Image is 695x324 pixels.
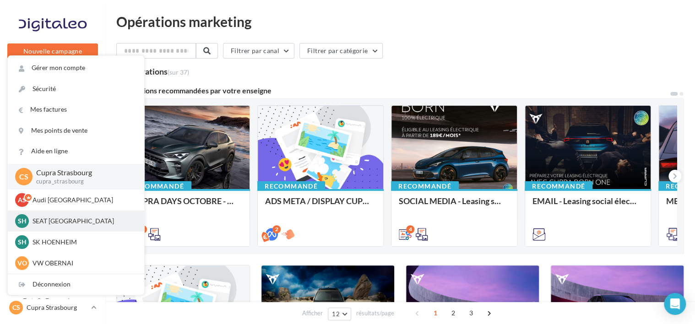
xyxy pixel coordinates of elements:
a: Calendrier [5,229,100,248]
div: 5 opérations recommandées par votre enseigne [116,87,669,94]
span: SH [18,216,27,226]
div: Recommandé [525,181,592,191]
p: cupra_strasbourg [36,178,130,186]
a: Médiathèque [5,206,100,225]
a: Opérations [5,92,100,111]
a: Visibilité en ligne [5,138,100,157]
p: Cupra Strasbourg [36,167,130,178]
span: Campagnes DataOnDemand [23,286,94,305]
a: Mes factures [8,99,144,120]
span: 12 [332,310,340,318]
p: Audi [GEOGRAPHIC_DATA] [33,195,133,205]
span: VO [17,259,27,268]
button: Filtrer par canal [223,43,294,59]
span: SH [18,238,27,247]
a: Contacts [5,183,100,202]
div: Opérations marketing [116,15,684,28]
div: 36 [116,66,189,76]
div: Recommandé [257,181,325,191]
p: VW OBERNAI [33,259,133,268]
span: AS [18,195,26,205]
div: Recommandé [124,181,191,191]
a: Campagnes DataOnDemand [5,282,100,309]
span: CS [19,171,28,182]
span: 2 [446,306,461,320]
div: opérations [128,67,189,76]
span: résultats/page [356,309,394,318]
button: Filtrer par catégorie [299,43,383,59]
span: CS [12,303,20,312]
div: Recommandé [391,181,459,191]
a: CS Cupra Strasbourg [7,299,98,316]
span: (sur 37) [168,68,189,76]
span: 3 [464,306,478,320]
div: SOCIAL MEDIA - Leasing social électrique - CUPRA Born [399,196,510,215]
div: 4 [406,225,414,233]
p: SEAT [GEOGRAPHIC_DATA] [33,216,133,226]
div: ADS META / DISPLAY CUPRA DAYS Septembre 2025 [265,196,376,215]
button: Notifications 2 [5,69,96,88]
div: 2 [272,225,281,233]
span: 1 [428,306,443,320]
div: CUPRA DAYS OCTOBRE - SOME [131,196,242,215]
a: Gérer mon compte [8,58,144,78]
button: Nouvelle campagne [7,43,98,59]
p: Cupra Strasbourg [27,303,87,312]
a: Mes points de vente [8,120,144,141]
a: Campagnes [5,161,100,180]
a: PLV et print personnalisable [5,251,100,278]
p: SK HOENHEIM [33,238,133,247]
a: Aide en ligne [8,141,144,162]
div: EMAIL - Leasing social électrique - CUPRA Born One [532,196,643,215]
a: Sécurité [8,79,144,99]
div: Open Intercom Messenger [664,293,686,315]
button: 12 [328,308,351,320]
div: Déconnexion [8,274,144,295]
a: Boîte de réception9 [5,114,100,134]
span: Afficher [302,309,323,318]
